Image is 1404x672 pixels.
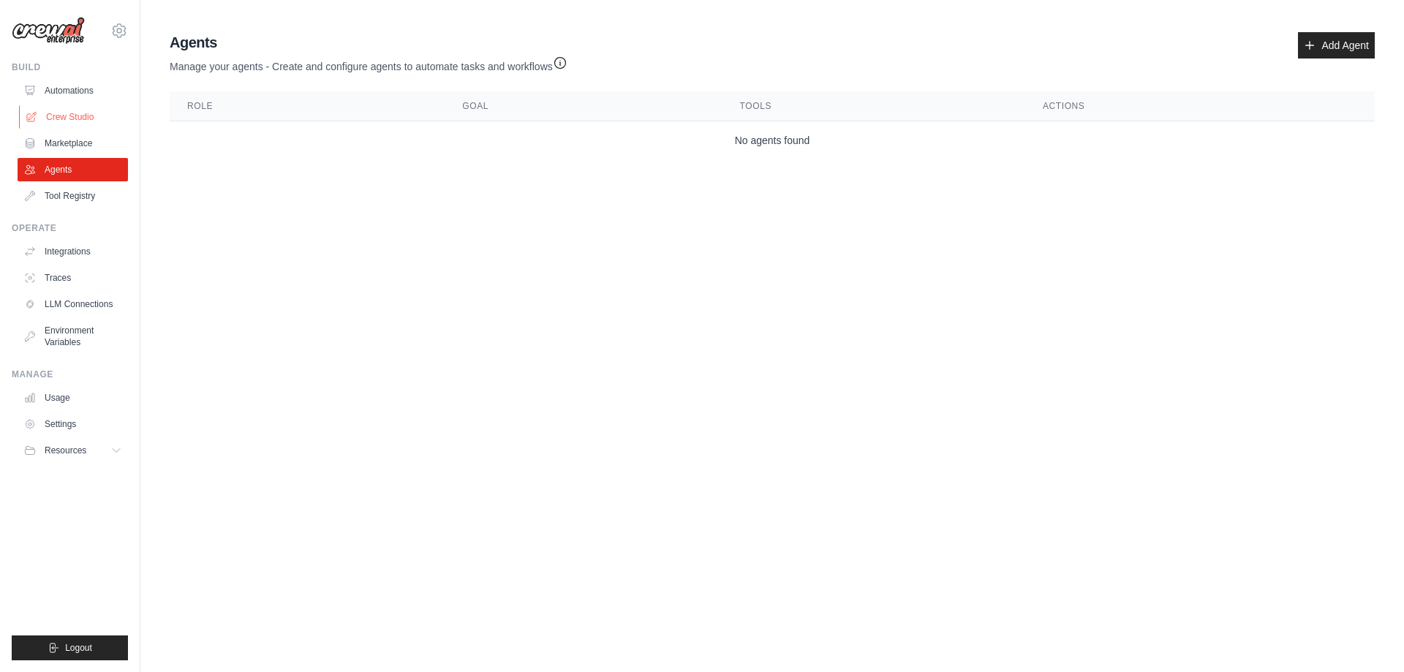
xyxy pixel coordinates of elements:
[170,91,445,121] th: Role
[12,369,128,380] div: Manage
[65,642,92,654] span: Logout
[18,240,128,263] a: Integrations
[445,91,722,121] th: Goal
[19,105,129,129] a: Crew Studio
[12,17,85,45] img: Logo
[170,53,567,74] p: Manage your agents - Create and configure agents to automate tasks and workflows
[18,266,128,290] a: Traces
[170,32,567,53] h2: Agents
[12,635,128,660] button: Logout
[18,158,128,181] a: Agents
[1298,32,1375,58] a: Add Agent
[12,61,128,73] div: Build
[170,121,1375,160] td: No agents found
[18,439,128,462] button: Resources
[18,132,128,155] a: Marketplace
[18,292,128,316] a: LLM Connections
[18,386,128,409] a: Usage
[18,79,128,102] a: Automations
[45,445,86,456] span: Resources
[18,319,128,354] a: Environment Variables
[18,412,128,436] a: Settings
[12,222,128,234] div: Operate
[722,91,1025,121] th: Tools
[18,184,128,208] a: Tool Registry
[1025,91,1375,121] th: Actions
